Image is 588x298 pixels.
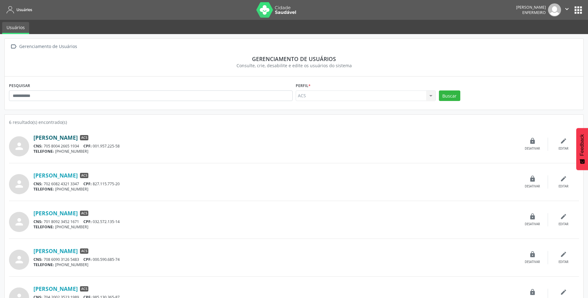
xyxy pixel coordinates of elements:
[525,147,540,151] div: Desativar
[560,138,567,144] i: edit
[13,55,575,62] div: Gerenciamento de usuários
[525,260,540,264] div: Desativar
[33,285,78,292] a: [PERSON_NAME]
[18,42,78,51] div: Gerenciamento de Usuários
[522,10,546,15] span: Enfermeiro
[33,248,78,254] a: [PERSON_NAME]
[33,224,517,230] div: [PHONE_NUMBER]
[2,22,29,34] a: Usuários
[83,219,92,224] span: CPF:
[529,213,536,220] i: lock
[80,173,88,178] span: ACS
[33,134,78,141] a: [PERSON_NAME]
[80,135,88,141] span: ACS
[559,147,568,151] div: Editar
[559,184,568,189] div: Editar
[4,5,32,15] a: Usuários
[296,81,311,90] label: Perfil
[33,149,54,154] span: TELEFONE:
[9,81,30,90] label: PESQUISAR
[559,222,568,226] div: Editar
[561,3,573,16] button: 
[564,6,570,12] i: 
[83,143,92,149] span: CPF:
[33,219,42,224] span: CNS:
[525,222,540,226] div: Desativar
[33,181,42,186] span: CNS:
[576,128,588,170] button: Feedback - Mostrar pesquisa
[33,219,517,224] div: 701 8092 3452 1671 032.572.135-14
[16,7,32,12] span: Usuários
[33,181,517,186] div: 702 6082 4321 3347 827.115.775-20
[33,262,54,267] span: TELEFONE:
[560,251,567,258] i: edit
[33,186,517,192] div: [PHONE_NUMBER]
[13,62,575,69] div: Consulte, crie, desabilite e edite os usuários do sistema
[33,143,517,149] div: 705 8004 2665 1934 001.957.225-58
[14,178,25,190] i: person
[33,224,54,230] span: TELEFONE:
[560,175,567,182] i: edit
[516,5,546,10] div: [PERSON_NAME]
[80,248,88,254] span: ACS
[525,184,540,189] div: Desativar
[33,149,517,154] div: [PHONE_NUMBER]
[9,119,579,125] div: 6 resultado(s) encontrado(s)
[579,134,585,156] span: Feedback
[33,257,517,262] div: 708 6090 3126 5483 000.590.685-74
[439,90,460,101] button: Buscar
[560,213,567,220] i: edit
[529,138,536,144] i: lock
[529,251,536,258] i: lock
[560,289,567,296] i: edit
[33,210,78,217] a: [PERSON_NAME]
[33,143,42,149] span: CNS:
[83,257,92,262] span: CPF:
[33,186,54,192] span: TELEFONE:
[83,181,92,186] span: CPF:
[548,3,561,16] img: img
[80,286,88,292] span: ACS
[14,254,25,265] i: person
[80,211,88,216] span: ACS
[529,175,536,182] i: lock
[529,289,536,296] i: lock
[559,260,568,264] div: Editar
[14,141,25,152] i: person
[33,257,42,262] span: CNS:
[573,5,584,15] button: apps
[9,42,78,51] a:  Gerenciamento de Usuários
[33,262,517,267] div: [PHONE_NUMBER]
[33,172,78,179] a: [PERSON_NAME]
[14,216,25,227] i: person
[9,42,18,51] i: 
